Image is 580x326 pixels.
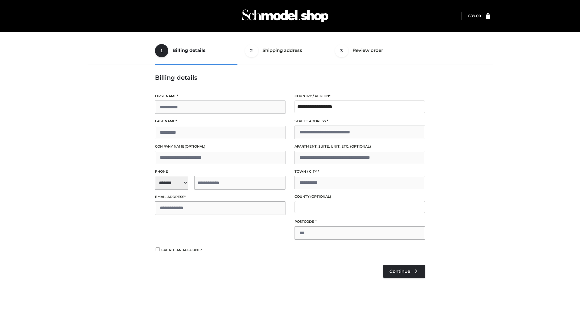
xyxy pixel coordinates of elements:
[295,93,425,99] label: Country / Region
[295,194,425,200] label: County
[468,14,481,18] a: £89.00
[389,269,410,274] span: Continue
[155,169,285,174] label: Phone
[240,4,330,28] img: Schmodel Admin 964
[155,247,160,251] input: Create an account?
[155,194,285,200] label: Email address
[161,248,202,252] span: Create an account?
[468,14,470,18] span: £
[310,194,331,199] span: (optional)
[383,265,425,278] a: Continue
[155,118,285,124] label: Last name
[295,169,425,174] label: Town / City
[295,144,425,149] label: Apartment, suite, unit, etc.
[155,144,285,149] label: Company name
[295,118,425,124] label: Street address
[155,74,425,81] h3: Billing details
[350,144,371,149] span: (optional)
[468,14,481,18] bdi: 89.00
[185,144,205,149] span: (optional)
[295,219,425,225] label: Postcode
[155,93,285,99] label: First name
